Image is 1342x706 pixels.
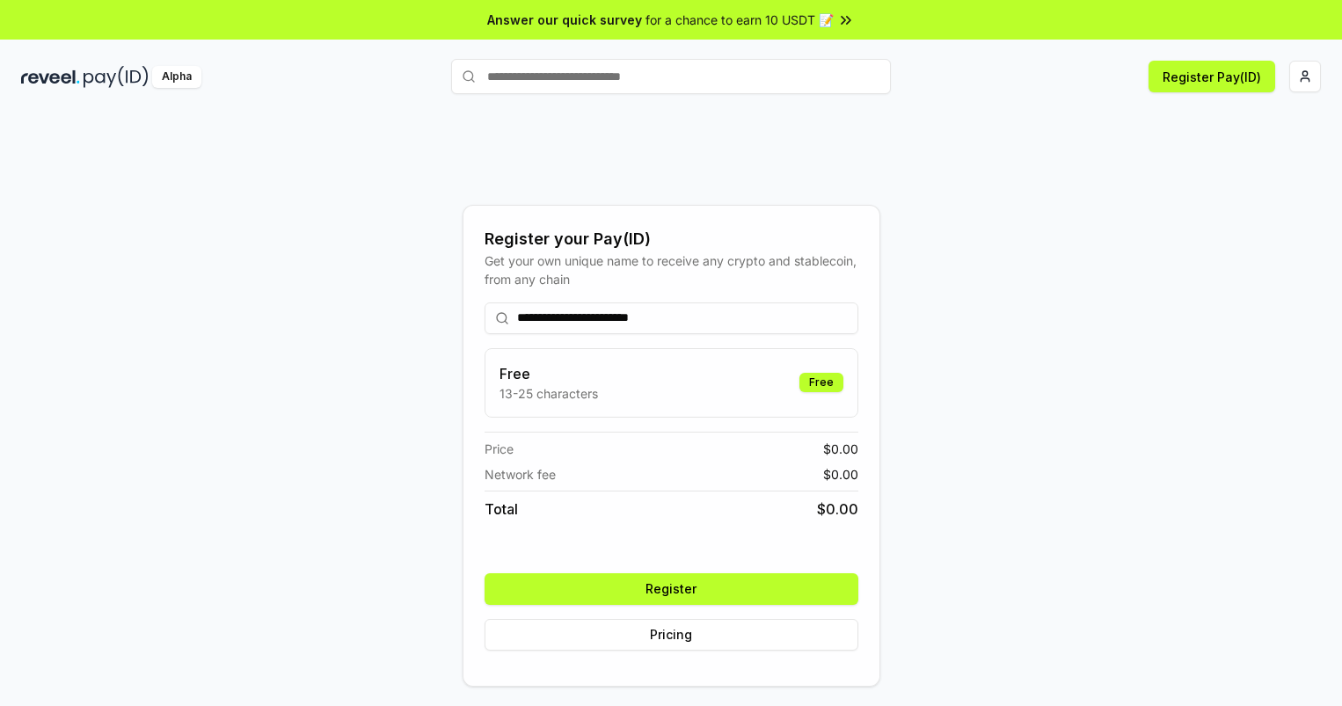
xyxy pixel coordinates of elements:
[817,499,858,520] span: $ 0.00
[485,465,556,484] span: Network fee
[485,440,514,458] span: Price
[152,66,201,88] div: Alpha
[485,499,518,520] span: Total
[1149,61,1275,92] button: Register Pay(ID)
[799,373,843,392] div: Free
[487,11,642,29] span: Answer our quick survey
[500,363,598,384] h3: Free
[485,619,858,651] button: Pricing
[823,465,858,484] span: $ 0.00
[823,440,858,458] span: $ 0.00
[485,227,858,251] div: Register your Pay(ID)
[21,66,80,88] img: reveel_dark
[84,66,149,88] img: pay_id
[485,573,858,605] button: Register
[485,251,858,288] div: Get your own unique name to receive any crypto and stablecoin, from any chain
[500,384,598,403] p: 13-25 characters
[645,11,834,29] span: for a chance to earn 10 USDT 📝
